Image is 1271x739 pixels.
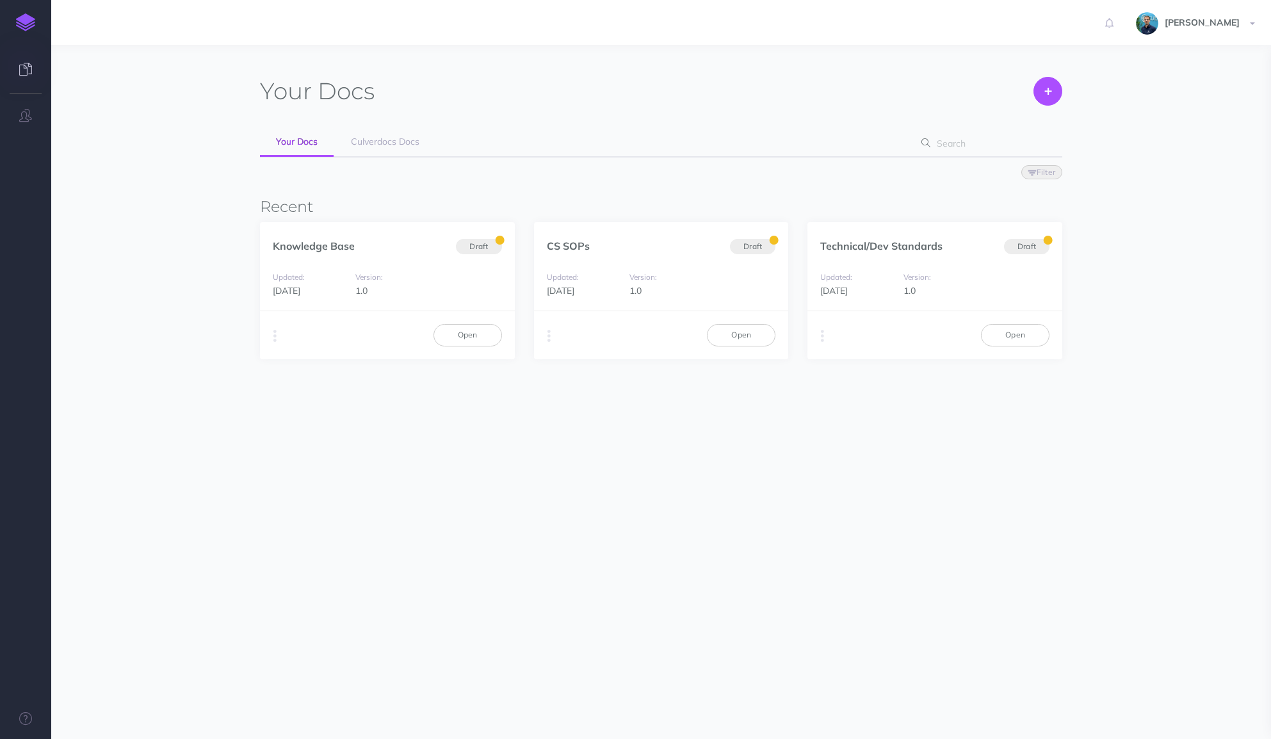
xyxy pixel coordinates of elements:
[821,327,824,345] i: More actions
[981,324,1049,346] a: Open
[260,77,312,105] span: Your
[707,324,775,346] a: Open
[273,285,300,296] span: [DATE]
[820,272,852,282] small: Updated:
[355,272,383,282] small: Version:
[1158,17,1246,28] span: [PERSON_NAME]
[903,272,931,282] small: Version:
[903,285,916,296] span: 1.0
[433,324,502,346] a: Open
[629,272,657,282] small: Version:
[260,77,375,106] h1: Docs
[335,128,435,156] a: Culverdocs Docs
[933,132,1042,155] input: Search
[273,240,355,252] a: Knowledge Base
[1021,165,1062,179] button: Filter
[820,285,848,296] span: [DATE]
[820,240,943,252] a: Technical/Dev Standards
[1136,12,1158,35] img: 7a05d0099e4b0ca8a59ceac40a1918d2.jpg
[16,13,35,31] img: logo-mark.svg
[355,285,368,296] span: 1.0
[547,285,574,296] span: [DATE]
[547,327,551,345] i: More actions
[547,240,590,252] a: CS SOPs
[629,285,642,296] span: 1.0
[273,327,277,345] i: More actions
[547,272,579,282] small: Updated:
[260,128,334,157] a: Your Docs
[273,272,305,282] small: Updated:
[260,199,1062,215] h3: Recent
[276,136,318,147] span: Your Docs
[351,136,419,147] span: Culverdocs Docs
